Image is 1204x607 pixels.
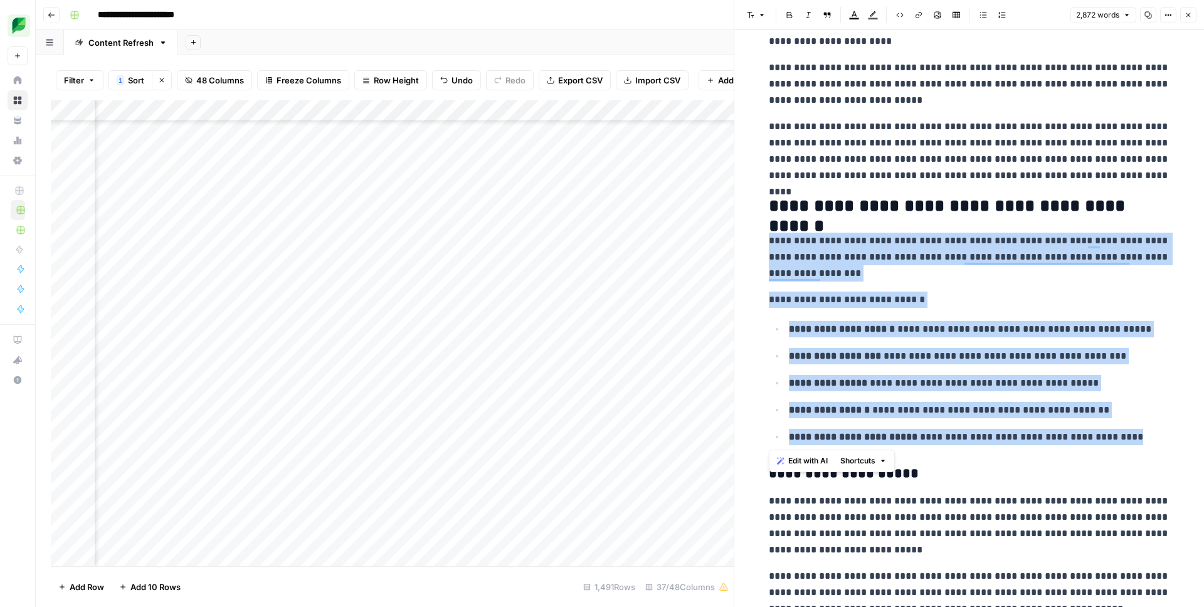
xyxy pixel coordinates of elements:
span: 2,872 words [1076,9,1119,21]
button: Help + Support [8,370,28,390]
span: Add Row [70,581,104,593]
button: What's new? [8,350,28,370]
button: 2,872 words [1070,7,1136,23]
a: Your Data [8,110,28,130]
a: Browse [8,90,28,110]
span: Export CSV [558,74,603,87]
button: Filter [56,70,103,90]
span: Undo [451,74,473,87]
div: 37/48 Columns [640,577,734,597]
button: Shortcuts [835,453,892,469]
button: Edit with AI [772,453,833,469]
a: Home [8,70,28,90]
button: Add Column [699,70,774,90]
button: Export CSV [539,70,611,90]
a: Usage [8,130,28,150]
button: Add Row [51,577,112,597]
img: SproutSocial Logo [8,14,30,37]
div: 1,491 Rows [578,577,640,597]
span: Sort [128,74,144,87]
span: Freeze Columns [277,74,341,87]
a: Settings [8,150,28,171]
span: Filter [64,74,84,87]
button: Row Height [354,70,427,90]
button: 1Sort [108,70,152,90]
span: Row Height [374,74,419,87]
a: Content Refresh [64,30,178,55]
a: AirOps Academy [8,330,28,350]
span: Shortcuts [840,455,875,467]
button: Workspace: SproutSocial [8,10,28,41]
div: What's new? [8,351,27,369]
button: Undo [432,70,481,90]
span: Edit with AI [788,455,828,467]
div: 1 [117,75,124,85]
button: 48 Columns [177,70,252,90]
button: Freeze Columns [257,70,349,90]
span: 48 Columns [196,74,244,87]
span: Import CSV [635,74,680,87]
span: Add 10 Rows [130,581,181,593]
span: Redo [505,74,525,87]
span: Add Column [718,74,766,87]
button: Add 10 Rows [112,577,188,597]
button: Import CSV [616,70,689,90]
button: Redo [486,70,534,90]
span: 1 [119,75,122,85]
div: Content Refresh [88,36,154,49]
